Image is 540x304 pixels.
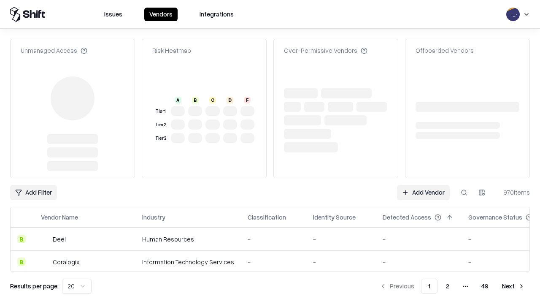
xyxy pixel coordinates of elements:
div: Unmanaged Access [21,46,87,55]
img: Coralogix [41,258,49,266]
img: Deel [41,235,49,243]
div: Tier 1 [154,108,167,115]
div: Risk Heatmap [152,46,191,55]
div: Deel [53,235,66,244]
div: A [175,97,181,103]
button: Add Filter [10,185,57,200]
div: - [383,258,455,266]
div: Detected Access [383,213,431,222]
p: Results per page: [10,282,59,290]
div: - [313,258,369,266]
div: Tier 2 [154,121,167,128]
div: - [248,235,300,244]
div: - [383,235,455,244]
div: - [313,235,369,244]
div: Information Technology Services [142,258,234,266]
div: - [248,258,300,266]
div: F [244,97,251,103]
div: Over-Permissive Vendors [284,46,367,55]
div: 970 items [496,188,530,197]
button: 2 [439,279,456,294]
nav: pagination [375,279,530,294]
div: B [17,258,26,266]
div: B [17,235,26,243]
button: Issues [99,8,127,21]
div: Human Resources [142,235,234,244]
div: B [192,97,199,103]
div: Governance Status [468,213,522,222]
button: 49 [475,279,495,294]
button: Integrations [194,8,239,21]
button: Next [497,279,530,294]
div: C [209,97,216,103]
div: Vendor Name [41,213,78,222]
div: Offboarded Vendors [416,46,474,55]
div: Coralogix [53,258,79,266]
div: Identity Source [313,213,356,222]
a: Add Vendor [397,185,450,200]
div: Industry [142,213,165,222]
button: 1 [421,279,437,294]
div: Tier 3 [154,135,167,142]
button: Vendors [144,8,178,21]
div: D [227,97,233,103]
div: Classification [248,213,286,222]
